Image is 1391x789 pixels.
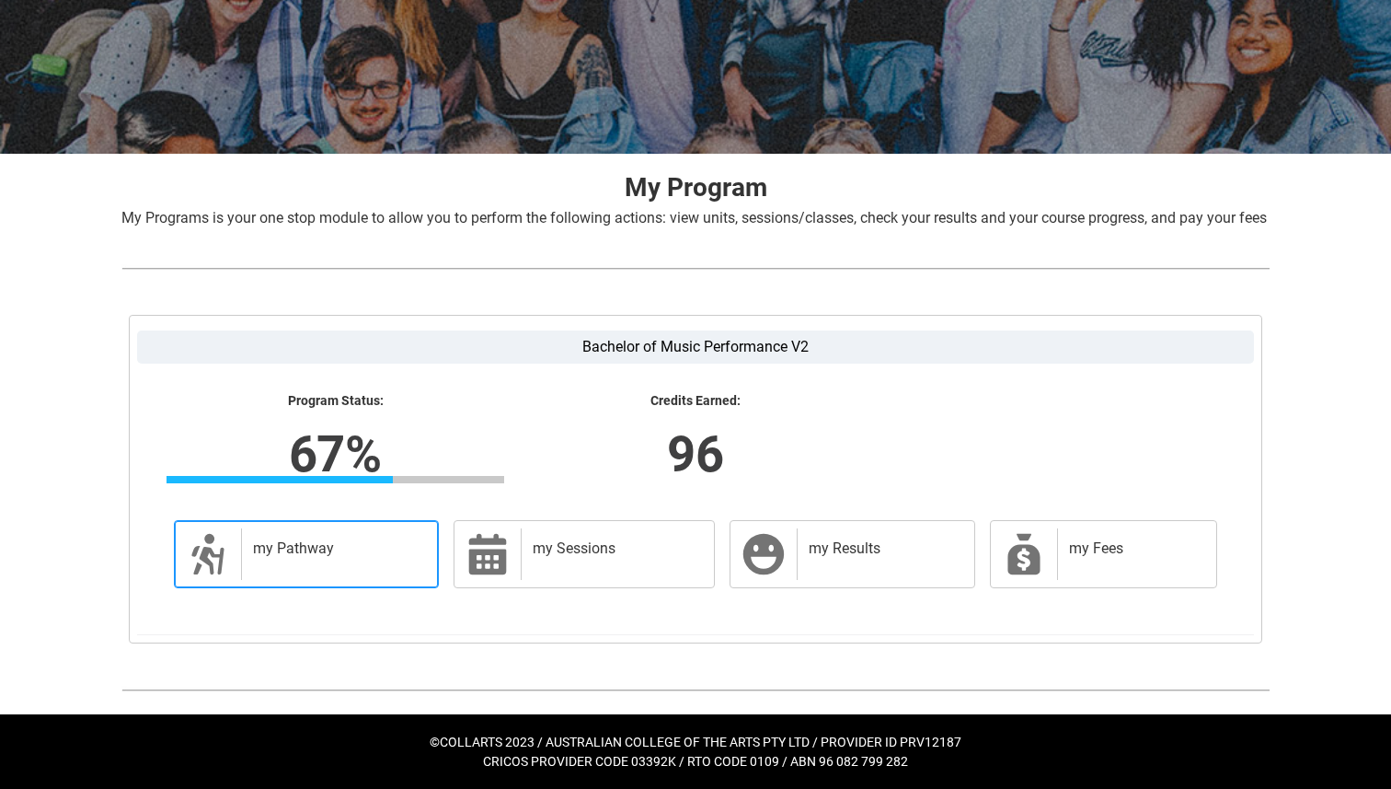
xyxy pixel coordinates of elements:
a: my Results [730,520,975,588]
span: My Payments [1002,532,1046,576]
h2: my Results [809,540,956,558]
span: Description of icon when needed [186,532,230,576]
img: REDU_GREY_LINE [121,680,1270,700]
lightning-formatted-text: Program Status: [167,393,504,410]
strong: My Program [625,172,767,203]
img: REDU_GREY_LINE [121,259,1270,278]
label: Bachelor of Music Performance V2 [137,331,1254,364]
div: Progress Bar [167,476,504,483]
h2: my Fees [1069,540,1198,558]
lightning-formatted-number: 96 [408,416,983,492]
a: my Pathway [174,520,439,588]
a: my Sessions [454,520,715,588]
h2: my Pathway [253,540,420,558]
lightning-formatted-number: 67% [48,416,622,492]
span: My Programs is your one stop module to allow you to perform the following actions: view units, se... [121,209,1267,226]
lightning-formatted-text: Credits Earned: [526,393,864,410]
a: my Fees [990,520,1217,588]
h2: my Sessions [533,540,695,558]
